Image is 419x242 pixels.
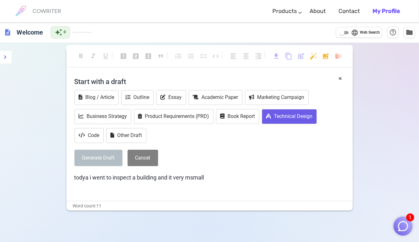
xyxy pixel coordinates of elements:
[89,52,97,60] span: format_italic
[74,109,131,124] button: Business Strategy
[351,29,359,36] span: language
[134,109,213,124] button: Product Requirements (PRD)
[406,213,414,221] span: 1
[310,2,326,21] a: About
[389,29,397,36] span: help_outline
[297,52,305,60] span: post_add
[373,2,400,21] a: My Profile
[74,174,204,181] span: todya i went to inspect a building and it very msmall
[255,52,262,60] span: format_align_right
[77,52,85,60] span: format_bold
[272,52,280,60] span: download
[199,52,207,60] span: checklist
[74,128,104,143] button: Code
[175,52,182,60] span: format_list_numbered
[373,8,400,15] b: My Profile
[102,52,109,60] span: format_underlined
[74,150,122,167] button: Generate Draft
[404,27,415,38] button: Manage Documents
[121,90,154,105] button: Outline
[132,52,140,60] span: looks_two
[339,2,360,21] a: Contact
[4,29,11,36] span: description
[13,3,29,19] img: brand logo
[66,201,353,211] div: Word count: 11
[334,52,342,60] span: delete_sweep
[32,8,61,14] h6: COWRITER
[245,90,309,105] button: Marketing Campaign
[106,128,146,143] button: Other Draft
[120,52,127,60] span: looks_one
[262,109,317,124] button: Technical Design
[55,29,62,36] span: auto_awesome
[242,52,250,60] span: format_align_center
[397,220,409,232] img: Close chat
[387,27,399,38] button: Help & Shortcuts
[322,52,330,60] span: add_photo_alternate
[156,90,186,105] button: Essay
[394,217,413,236] button: 1
[406,29,413,36] span: folder
[187,52,195,60] span: format_list_bulleted
[360,29,380,36] span: Web Search
[189,90,242,105] button: Academic Paper
[74,90,119,105] button: Blog / Article
[272,2,297,21] a: Products
[14,26,45,39] h6: Click to edit title
[230,52,237,60] span: format_align_left
[128,150,158,167] button: Cancel
[144,52,152,60] span: looks_3
[157,52,164,60] span: format_quote
[339,74,342,83] button: ×
[64,29,66,36] span: 0
[212,52,220,60] span: code
[216,109,259,124] button: Book Report
[310,52,317,60] span: auto_fix_high
[74,74,345,89] h4: Start with a draft
[285,52,292,60] span: content_copy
